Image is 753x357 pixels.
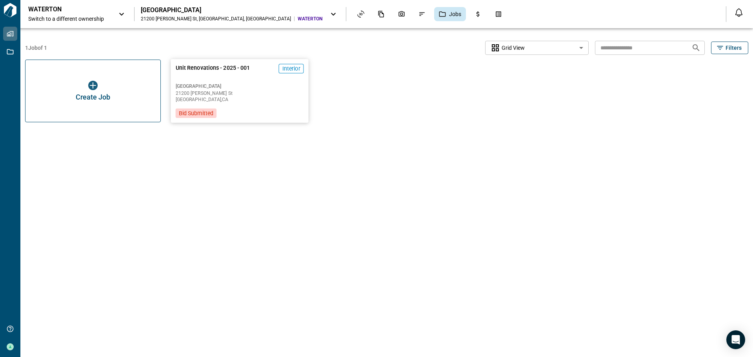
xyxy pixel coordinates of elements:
div: Without label [485,40,589,56]
div: 21200 [PERSON_NAME] St , [GEOGRAPHIC_DATA] , [GEOGRAPHIC_DATA] [141,16,291,22]
span: [GEOGRAPHIC_DATA] , CA [176,97,304,102]
div: Jobs [434,7,466,21]
span: [GEOGRAPHIC_DATA] [176,83,304,89]
button: Open notification feed [733,6,745,19]
span: 1 Job of 1 [25,44,47,52]
p: WATERTON [28,5,99,13]
span: Jobs [449,10,461,18]
button: Search jobs [688,40,704,56]
div: Takeoff Center [490,7,507,21]
span: Switch to a different ownership [28,15,111,23]
span: Grid View [502,44,525,52]
div: Issues & Info [414,7,430,21]
div: Budgets [470,7,486,21]
span: Interior [282,65,300,72]
span: WATERTON [298,16,322,22]
div: Asset View [353,7,369,21]
div: Documents [373,7,389,21]
button: Filters [711,42,748,54]
span: Create Job [76,93,110,101]
div: Open Intercom Messenger [726,330,745,349]
img: icon button [88,81,98,90]
span: Filters [726,44,742,52]
span: 21200 [PERSON_NAME] St [176,91,304,96]
div: Photos [393,7,410,21]
span: Unit Renovations - 2025 - 001 [176,64,250,80]
span: Bid Submitted [179,109,213,117]
div: [GEOGRAPHIC_DATA] [141,6,322,14]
